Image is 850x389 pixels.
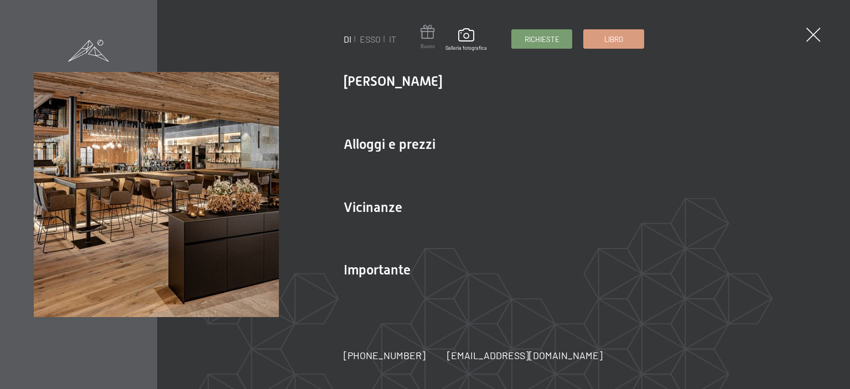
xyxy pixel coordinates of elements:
[344,349,426,361] font: [PHONE_NUMBER]
[421,25,435,50] a: Buono
[525,35,559,44] font: Richieste
[512,30,572,48] a: Richieste
[421,43,435,49] font: Buono
[604,35,623,44] font: Libro
[447,349,603,361] font: [EMAIL_ADDRESS][DOMAIN_NAME]
[389,34,396,44] a: IT
[447,349,603,362] a: [EMAIL_ADDRESS][DOMAIN_NAME]
[584,30,644,48] a: Libro
[445,45,487,51] font: Galleria fotografica
[344,349,426,362] a: [PHONE_NUMBER]
[360,34,381,44] a: ESSO
[445,28,487,51] a: Galleria fotografica
[344,34,351,44] a: DI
